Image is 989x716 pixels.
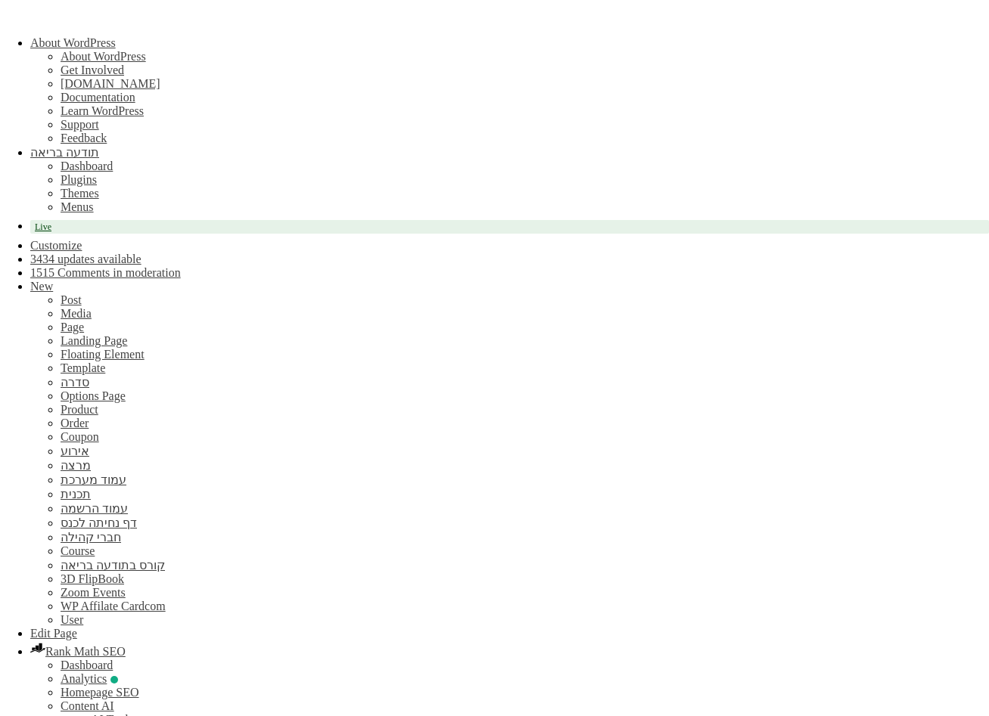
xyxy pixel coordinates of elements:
a: Floating Element [61,348,145,361]
a: Learn WordPress [61,104,144,117]
span: 15 [30,266,42,279]
a: Live [30,220,989,234]
a: User [61,613,83,626]
span: 15 Comments in moderation [42,266,181,279]
a: Rank Math Dashboard [30,645,126,658]
span: 34 [30,253,42,265]
a: סדרה [61,376,89,389]
a: Customize [30,239,82,252]
a: Zoom Events [61,586,126,599]
a: Order [61,417,89,429]
a: Dashboard [61,659,113,671]
a: קורס בתודעה בריאה [61,559,165,572]
ul: About WordPress [30,77,989,145]
ul: New [30,293,989,627]
ul: About WordPress [30,50,989,77]
a: תכנית [61,488,91,501]
a: Support [61,118,99,131]
a: WP Affilate Cardcom [61,600,166,612]
a: Themes [61,187,99,200]
a: Template [61,361,105,374]
a: עמוד הרשמה [61,502,128,515]
a: Dashboard [61,160,113,172]
a: Product [61,403,98,416]
a: Options Page [61,389,126,402]
a: דף נחיתה לכנס [61,516,137,529]
a: Landing Page [61,334,127,347]
a: 3D FlipBook [61,572,124,585]
a: מרצה [61,459,91,472]
a: Get Involved [61,64,124,76]
a: Page [61,321,84,333]
span: New [30,280,53,293]
a: אירוע [61,445,89,457]
a: תודעה בריאה [30,146,99,159]
a: [DOMAIN_NAME] [61,77,160,90]
a: Review analytics and sitemaps [61,672,118,685]
a: Documentation [61,91,135,104]
a: Coupon [61,430,99,443]
ul: תודעה בריאה [30,160,989,187]
a: Edit Homepage SEO Settings [61,686,139,699]
a: Course [61,544,95,557]
a: חברי קהילה [61,531,121,544]
a: Edit Page [30,627,77,640]
span: About WordPress [30,36,116,49]
a: Content AI [61,699,114,712]
a: About WordPress [61,50,146,63]
a: Media [61,307,92,320]
ul: תודעה בריאה [30,187,989,214]
a: Menus [61,200,94,213]
a: Plugins [61,173,97,186]
a: עמוד מערכת [61,473,126,486]
a: Post [61,293,82,306]
span: Rank Math SEO [45,645,126,658]
span: 34 updates available [42,253,142,265]
a: Feedback [61,132,107,144]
